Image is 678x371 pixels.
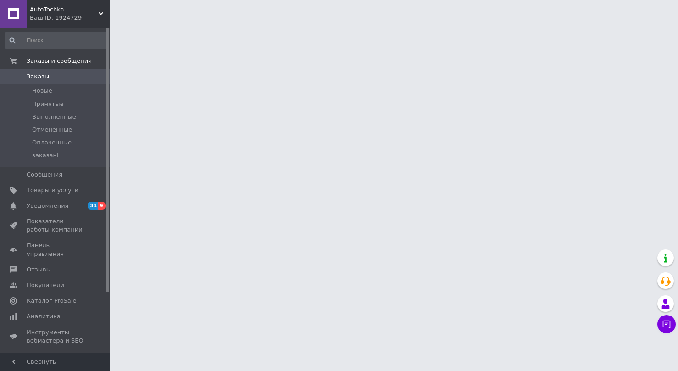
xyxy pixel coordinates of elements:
span: Принятые [32,100,64,108]
span: заказані [32,151,59,160]
span: Показатели работы компании [27,217,85,234]
span: Уведомления [27,202,68,210]
span: Выполненные [32,113,76,121]
span: Товары и услуги [27,186,78,194]
span: Заказы [27,72,49,81]
span: Каталог ProSale [27,297,76,305]
span: Инструменты вебмастера и SEO [27,328,85,345]
span: Оплаченные [32,138,72,147]
span: Отзывы [27,266,51,274]
span: Сообщения [27,171,62,179]
span: Новые [32,87,52,95]
span: Аналитика [27,312,61,321]
input: Поиск [5,32,108,49]
span: 9 [98,202,106,210]
span: 31 [88,202,98,210]
span: Управление сайтом [27,352,85,369]
div: Ваш ID: 1924729 [30,14,110,22]
span: Заказы и сообщения [27,57,92,65]
span: Панель управления [27,241,85,258]
span: AutoTochka [30,6,99,14]
span: Отмененные [32,126,72,134]
span: Покупатели [27,281,64,289]
button: Чат с покупателем [657,315,676,333]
